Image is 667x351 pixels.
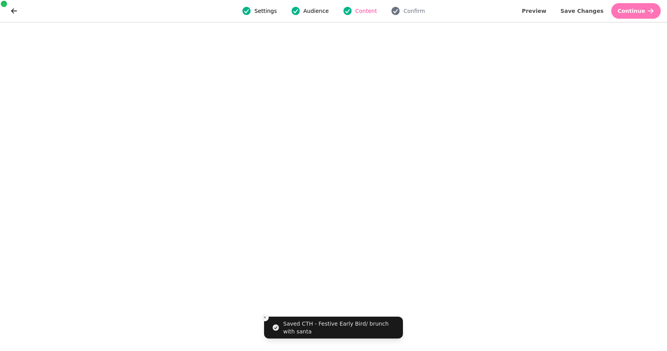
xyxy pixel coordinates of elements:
span: Audience [303,7,329,15]
div: Saved CTH - Festive Early Bird/ brunch with santa [283,320,400,335]
span: Continue [617,8,645,14]
span: Confirm [403,7,425,15]
span: Content [355,7,377,15]
button: Close toast [261,314,269,321]
span: Settings [254,7,277,15]
span: Preview [522,8,546,14]
button: Save Changes [554,3,610,19]
button: Preview [516,3,553,19]
button: Continue [611,3,661,19]
button: go back [6,3,22,19]
span: Save Changes [561,8,604,14]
